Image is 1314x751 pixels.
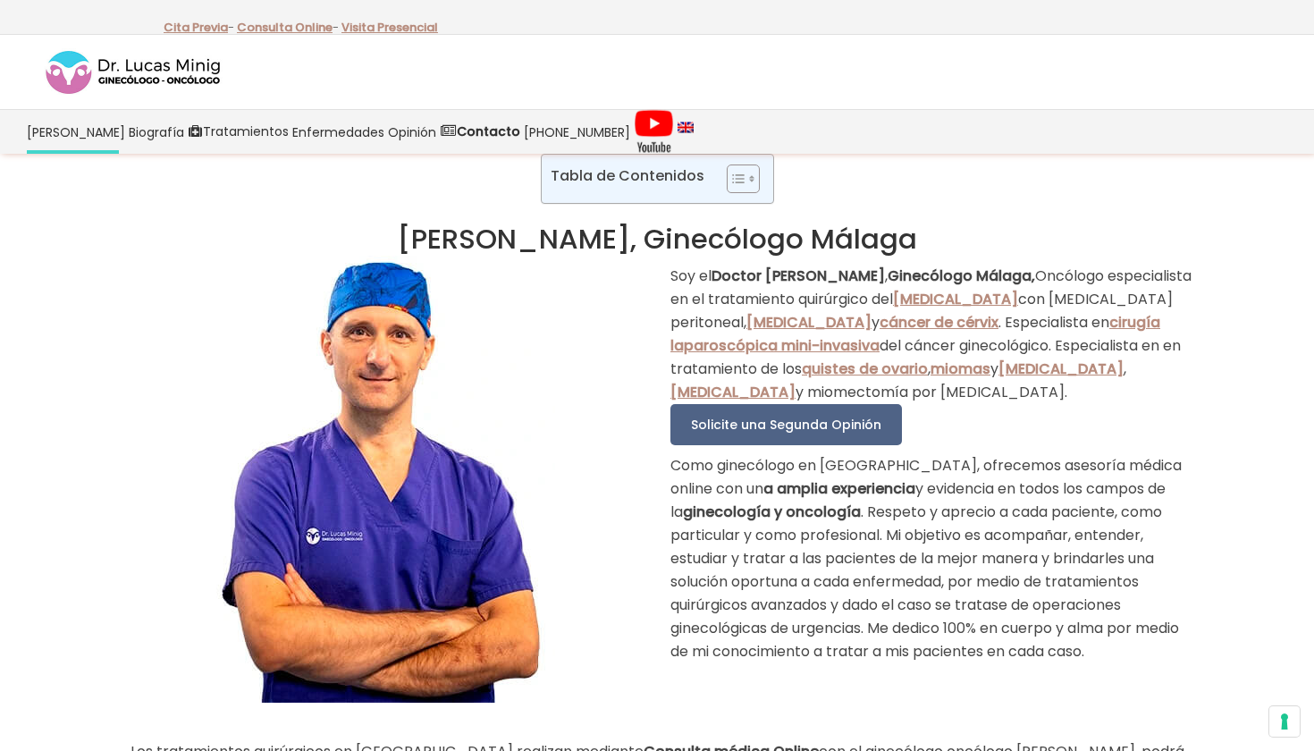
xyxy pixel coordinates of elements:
a: Videos Youtube Ginecología [632,110,676,154]
a: [MEDICAL_DATA] [998,359,1124,379]
strong: a amplia experiencia [763,478,915,499]
p: Soy el , Oncólogo especialista en el tratamiento quirúrgico del con [MEDICAL_DATA] peritoneal, y ... [670,265,1193,404]
a: [MEDICAL_DATA] [893,289,1018,309]
a: quistes de ovario [802,359,928,379]
a: Tratamientos [186,110,291,154]
a: [PERSON_NAME] [25,110,127,154]
strong: Ginecólogo Málaga, [888,266,1035,286]
img: language english [678,122,694,132]
a: Opinión [386,110,438,154]
p: Como ginecólogo en [GEOGRAPHIC_DATA], ofrecemos asesoría médica online con un y evidencia en todo... [670,454,1193,663]
span: [PHONE_NUMBER] [524,122,630,142]
a: miomas [931,359,990,379]
p: - [164,16,234,39]
a: Solicite una Segunda Opinión [670,404,902,445]
span: Tratamientos [203,122,289,142]
a: cáncer de cérvix [880,312,998,333]
a: Visita Presencial [341,19,438,36]
a: Consulta Online [237,19,333,36]
span: Solicite una Segunda Opinión [691,416,881,434]
img: Dr Lucas Minig Ginecologo en La Coruña [209,256,555,703]
span: Biografía [129,122,184,142]
a: [MEDICAL_DATA] [746,312,872,333]
p: Tabla de Contenidos [551,165,704,186]
a: [MEDICAL_DATA] [670,382,796,402]
a: [PHONE_NUMBER] [522,110,632,154]
strong: ginecología y oncología [683,502,861,522]
a: Contacto [438,110,522,154]
span: Opinión [388,122,436,142]
span: [PERSON_NAME] [27,122,125,142]
a: language english [676,110,695,154]
p: - [237,16,339,39]
span: Enfermedades [292,122,384,142]
img: Videos Youtube Ginecología [634,109,674,154]
a: Enfermedades [291,110,386,154]
strong: Doctor [PERSON_NAME] [712,266,885,286]
a: Cita Previa [164,19,228,36]
a: Toggle Table of Content [713,164,755,194]
a: Biografía [127,110,186,154]
strong: Contacto [457,122,520,140]
button: Sus preferencias de consentimiento para tecnologías de seguimiento [1269,706,1300,737]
